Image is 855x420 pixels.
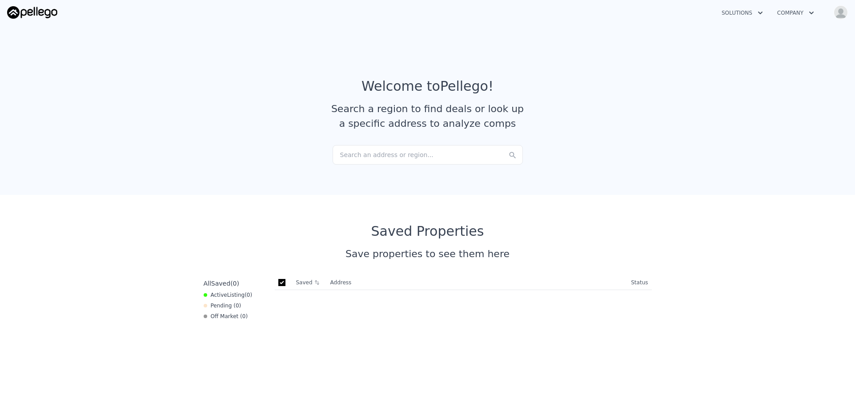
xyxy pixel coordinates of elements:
[7,6,57,19] img: Pellego
[770,5,821,21] button: Company
[204,279,239,288] div: All ( 0 )
[204,313,248,320] div: Off Market ( 0 )
[200,246,655,261] div: Save properties to see them here
[834,5,848,20] img: avatar
[200,223,655,239] div: Saved Properties
[627,275,651,290] th: Status
[211,280,230,287] span: Saved
[211,291,253,299] span: Active ( 0 )
[204,302,241,309] div: Pending ( 0 )
[293,275,327,290] th: Saved
[361,78,494,94] div: Welcome to Pellego !
[715,5,770,21] button: Solutions
[227,292,245,298] span: Listing
[327,275,628,290] th: Address
[328,101,527,131] div: Search a region to find deals or look up a specific address to analyze comps
[333,145,523,165] div: Search an address or region...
